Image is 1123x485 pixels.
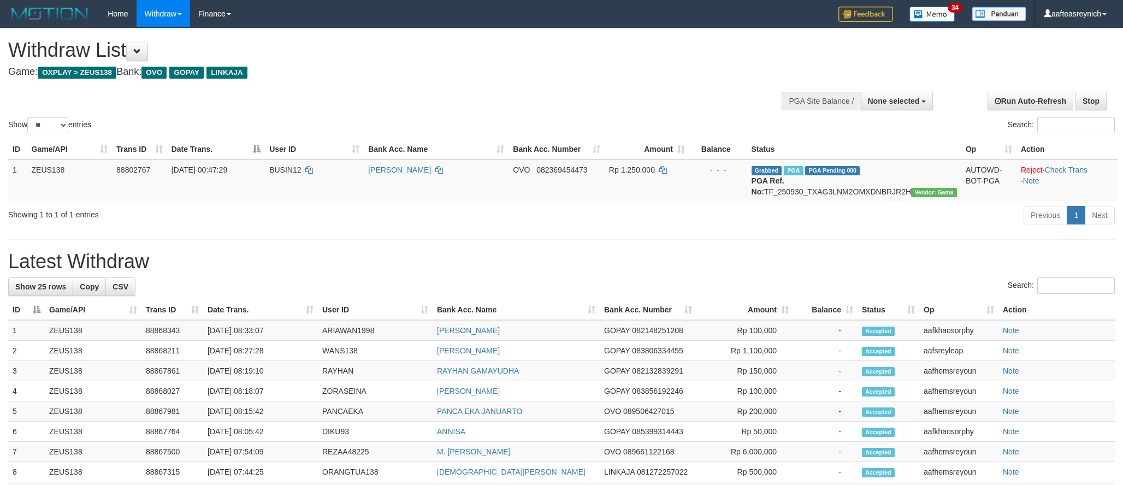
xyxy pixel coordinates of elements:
[1021,165,1043,174] a: Reject
[203,320,318,341] td: [DATE] 08:33:07
[1045,165,1088,174] a: Check Trans
[437,427,465,436] a: ANNISA
[8,300,45,320] th: ID: activate to sort column descending
[45,442,141,462] td: ZEUS138
[38,67,116,79] span: OXPLAY > ZEUS138
[141,381,203,401] td: 88868027
[988,92,1073,110] a: Run Auto-Refresh
[172,165,227,174] span: [DATE] 00:47:29
[696,462,793,482] td: Rp 500,000
[623,447,674,456] span: Copy 089661122168 to clipboard
[862,387,895,397] span: Accepted
[862,468,895,477] span: Accepted
[141,422,203,442] td: 88867764
[318,300,433,320] th: User ID: activate to sort column ascending
[805,166,860,175] span: PGA Pending
[1037,117,1115,133] input: Search:
[604,387,630,395] span: GOPAY
[1003,407,1019,416] a: Note
[141,401,203,422] td: 88867981
[998,300,1115,320] th: Action
[318,320,433,341] td: ARIAWAN1998
[862,327,895,336] span: Accepted
[8,117,91,133] label: Show entries
[45,361,141,381] td: ZEUS138
[696,401,793,422] td: Rp 200,000
[8,341,45,361] td: 2
[8,67,738,78] h4: Game: Bank:
[8,320,45,341] td: 1
[8,381,45,401] td: 4
[8,361,45,381] td: 3
[8,277,73,296] a: Show 25 rows
[961,159,1016,202] td: AUTOWD-BOT-PGA
[318,381,433,401] td: ZORASEINA
[73,277,106,296] a: Copy
[696,320,793,341] td: Rp 100,000
[919,341,998,361] td: aafsreyleap
[1003,427,1019,436] a: Note
[605,139,689,159] th: Amount: activate to sort column ascending
[919,320,998,341] td: aafkhaosorphy
[911,188,957,197] span: Vendor URL: https://trx31.1velocity.biz
[8,205,460,220] div: Showing 1 to 1 of 1 entries
[203,462,318,482] td: [DATE] 07:44:25
[8,39,738,61] h1: Withdraw List
[604,326,630,335] span: GOPAY
[203,442,318,462] td: [DATE] 07:54:09
[604,468,635,476] span: LINKAJA
[15,282,66,291] span: Show 25 rows
[1003,387,1019,395] a: Note
[269,165,301,174] span: BUSIN12
[793,462,858,482] td: -
[437,346,500,355] a: [PERSON_NAME]
[793,361,858,381] td: -
[509,139,605,159] th: Bank Acc. Number: activate to sort column ascending
[862,407,895,417] span: Accepted
[782,92,860,110] div: PGA Site Balance /
[141,442,203,462] td: 88867500
[318,462,433,482] td: ORANGTUA138
[1024,206,1067,224] a: Previous
[909,7,955,22] img: Button%20Memo.svg
[604,447,621,456] span: OVO
[862,428,895,437] span: Accepted
[747,159,961,202] td: TF_250930_TXAG3LNM2OMXDNBRJR2H
[696,422,793,442] td: Rp 50,000
[1003,346,1019,355] a: Note
[141,320,203,341] td: 88868343
[112,139,167,159] th: Trans ID: activate to sort column ascending
[8,401,45,422] td: 5
[8,442,45,462] td: 7
[206,67,247,79] span: LINKAJA
[318,341,433,361] td: WANS138
[368,165,431,174] a: [PERSON_NAME]
[919,401,998,422] td: aafhemsreyoun
[45,381,141,401] td: ZEUS138
[793,300,858,320] th: Balance: activate to sort column ascending
[8,251,1115,273] h1: Latest Withdraw
[45,341,141,361] td: ZEUS138
[318,401,433,422] td: PANCAEKA
[80,282,99,291] span: Copy
[752,166,782,175] span: Grabbed
[437,326,500,335] a: [PERSON_NAME]
[27,159,113,202] td: ZEUS138
[437,407,522,416] a: PANCA EKA JANUARTO
[793,320,858,341] td: -
[1003,468,1019,476] a: Note
[141,67,167,79] span: OVO
[696,442,793,462] td: Rp 6,000,000
[793,341,858,361] td: -
[784,166,803,175] span: Marked by aafsreyleap
[632,366,683,375] span: Copy 082132839291 to clipboard
[45,401,141,422] td: ZEUS138
[203,361,318,381] td: [DATE] 08:19:10
[862,367,895,376] span: Accepted
[919,381,998,401] td: aafhemsreyoun
[694,164,743,175] div: - - -
[45,422,141,442] td: ZEUS138
[318,442,433,462] td: REZAA48225
[838,7,893,22] img: Feedback.jpg
[513,165,530,174] span: OVO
